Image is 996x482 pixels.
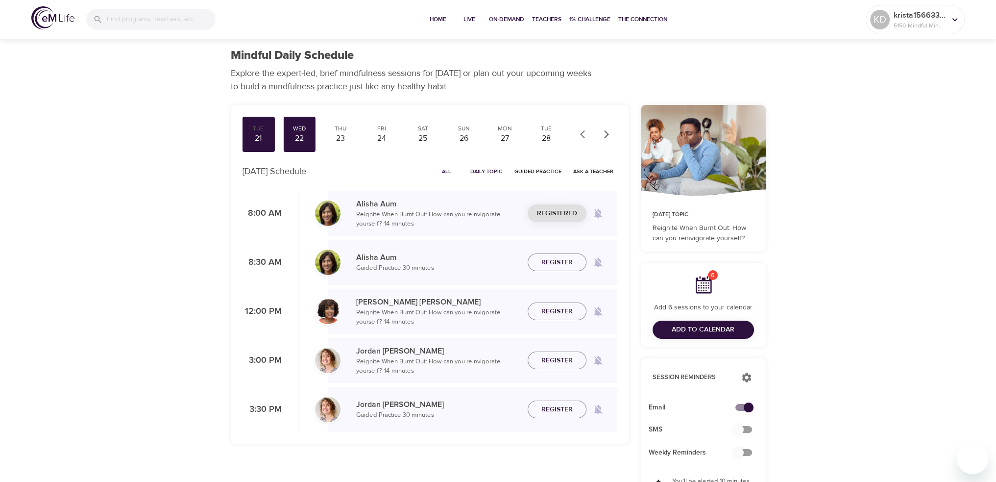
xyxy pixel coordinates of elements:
img: Janet_Jackson-min.jpg [315,299,340,324]
p: 5150 Mindful Minutes [894,21,946,30]
span: Registered [537,207,577,220]
div: 26 [452,133,476,144]
div: 28 [534,133,559,144]
button: Register [528,352,586,370]
p: [PERSON_NAME] [PERSON_NAME] [356,296,520,308]
p: Guided Practice · 30 minutes [356,410,520,420]
span: Ask a Teacher [573,167,613,176]
img: Jordan-Whitehead.jpg [315,397,340,422]
button: Ask a Teacher [569,164,617,179]
span: Remind me when a class goes live every Wednesday at 12:00 PM [586,300,610,323]
p: 3:30 PM [243,403,282,416]
div: Sun [452,125,476,133]
span: Daily Topic [470,167,503,176]
div: Tue [534,125,559,133]
p: 8:30 AM [243,256,282,269]
button: Register [528,303,586,321]
div: Wed [287,125,312,133]
span: Teachers [532,14,561,25]
span: Register [541,256,573,269]
p: Session Reminders [653,373,731,382]
p: Add 6 sessions to your calendar [653,303,754,313]
p: krista1566335115 [894,9,946,21]
p: Guided Practice · 30 minutes [356,263,520,273]
div: 22 [287,133,312,144]
span: Home [426,14,450,25]
button: Register [528,254,586,272]
div: 21 [246,133,271,144]
button: Add to Calendar [653,321,754,339]
p: Reignite When Burnt Out: How can you reinvigorate yourself? [653,223,754,244]
p: Alisha Aum [356,252,520,263]
span: 1% Challenge [569,14,610,25]
img: logo [31,6,74,29]
button: Daily Topic [466,164,507,179]
p: Reignite When Burnt Out: How can you reinvigorate yourself? · 14 minutes [356,210,520,229]
span: Add to Calendar [672,324,734,336]
span: The Connection [618,14,667,25]
div: 24 [369,133,394,144]
span: Email [649,403,742,413]
span: Register [541,305,573,318]
div: 23 [328,133,353,144]
button: Guided Practice [510,164,565,179]
span: SMS [649,425,742,435]
p: Jordan [PERSON_NAME] [356,399,520,410]
img: Alisha%20Aum%208-9-21.jpg [315,250,340,275]
button: Register [528,401,586,419]
span: On-Demand [489,14,524,25]
p: Explore the expert-led, brief mindfulness sessions for [DATE] or plan out your upcoming weeks to ... [231,67,598,93]
span: Register [541,404,573,416]
div: Fri [369,125,394,133]
div: Tue [246,125,271,133]
input: Find programs, teachers, etc... [107,9,216,30]
span: Guided Practice [514,167,561,176]
button: All [431,164,462,179]
p: Jordan [PERSON_NAME] [356,345,520,357]
div: Mon [493,125,517,133]
span: Weekly Reminders [649,448,742,458]
iframe: Button to launch messaging window [957,443,988,474]
div: Thu [328,125,353,133]
div: KD [870,10,890,29]
p: 12:00 PM [243,305,282,318]
p: Reignite When Burnt Out: How can you reinvigorate yourself? · 14 minutes [356,357,520,376]
span: Remind me when a class goes live every Wednesday at 3:30 PM [586,398,610,421]
span: Remind me when a class goes live every Wednesday at 3:00 PM [586,349,610,372]
p: 8:00 AM [243,207,282,220]
img: Alisha%20Aum%208-9-21.jpg [315,201,340,226]
div: 25 [411,133,435,144]
span: 6 [708,270,718,280]
p: [DATE] Topic [653,210,754,219]
h1: Mindful Daily Schedule [231,49,354,63]
span: All [435,167,459,176]
p: [DATE] Schedule [243,165,306,178]
p: 3:00 PM [243,354,282,367]
div: Sat [411,125,435,133]
p: Alisha Aum [356,198,520,210]
img: Jordan-Whitehead.jpg [315,348,340,373]
p: Reignite When Burnt Out: How can you reinvigorate yourself? · 14 minutes [356,308,520,327]
button: Registered [528,204,586,223]
div: 27 [493,133,517,144]
span: Live [458,14,481,25]
span: Register [541,355,573,367]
